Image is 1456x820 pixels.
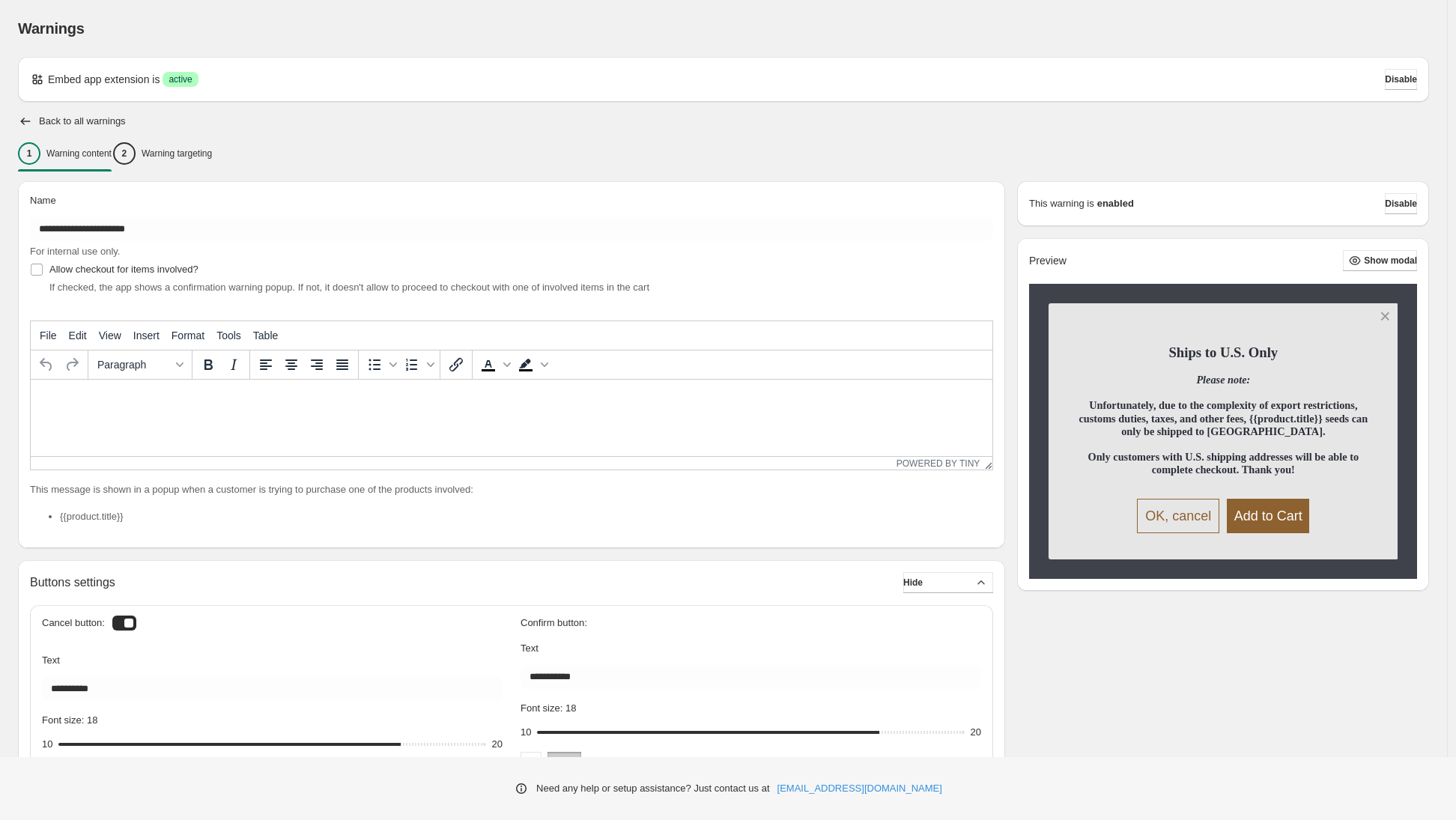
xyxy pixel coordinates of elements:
span: Only customers with U.S. shipping addresses will be able to complete checkout. Thank you! [1088,451,1359,476]
span: Warnings [18,20,85,37]
h2: Buttons settings [30,575,115,589]
div: 20 [492,737,503,752]
div: Resize [980,457,992,470]
span: Font size: 18 [42,714,97,726]
p: Warning targeting [142,148,212,160]
div: Numbered list [399,352,437,377]
h3: Confirm button: [521,617,981,629]
span: Name [30,195,56,206]
button: Align left [253,352,279,377]
span: 10 [42,738,52,750]
p: This message is shown in a popup when a customer is trying to purchase one of the products involved: [30,482,993,497]
h2: Back to all warnings [39,115,126,127]
span: Insert [133,329,160,341]
span: 10 [521,726,531,738]
button: Disable [1385,69,1417,90]
span: Text [521,643,539,654]
button: Redo [59,352,85,377]
span: Hide [903,577,923,589]
span: Font size: 18 [521,702,576,714]
span: Edit [69,329,87,341]
p: This warning is [1029,196,1094,211]
span: Allow checkout for items involved? [49,264,198,275]
em: : [1246,374,1250,386]
strong: Unfortunately, due to the complexity of export restrictions, customs duties, taxes, and other fee... [1079,399,1368,437]
span: If checked, the app shows a confirmation warning popup. If not, it doesn't allow to proceed to ch... [49,282,649,293]
h2: Preview [1029,255,1067,267]
button: Disable [1385,193,1417,214]
div: Bullet list [362,352,399,377]
div: 1 [18,142,40,165]
span: Show modal [1364,255,1417,267]
div: 2 [113,142,136,165]
button: Regular [547,752,581,773]
li: {{product.title}} [60,509,993,524]
button: Formats [91,352,189,377]
button: 1Warning content [18,138,112,169]
div: 20 [971,725,981,740]
iframe: Rich Text Area [31,380,992,456]
a: Powered by Tiny [897,458,980,469]
button: Italic [221,352,246,377]
button: Bold [521,752,542,773]
span: View [99,329,121,341]
span: Regular [547,756,581,768]
button: Align center [279,352,304,377]
h3: Cancel button: [42,617,105,629]
span: Bold [521,756,542,768]
button: Show modal [1343,250,1417,271]
p: Warning content [46,148,112,160]
span: Text [42,655,60,666]
span: Table [253,329,278,341]
button: Insert/edit link [443,352,469,377]
span: Tools [216,329,241,341]
a: [EMAIL_ADDRESS][DOMAIN_NAME] [777,781,942,796]
button: Add to Cart [1227,499,1309,533]
span: Paragraph [97,359,171,371]
button: Undo [34,352,59,377]
p: Embed app extension is [48,72,160,87]
button: Bold [195,352,221,377]
button: Align right [304,352,330,377]
em: Please note [1196,374,1246,386]
div: Background color [513,352,550,377]
span: Disable [1385,73,1417,85]
strong: enabled [1097,196,1134,211]
div: Text color [476,352,513,377]
button: OK, cancel [1137,499,1219,533]
button: Justify [330,352,355,377]
span: For internal use only. [30,246,120,257]
span: Format [172,329,204,341]
span: File [40,329,57,341]
span: active [169,73,192,85]
span: Disable [1385,198,1417,210]
button: 2Warning targeting [113,138,212,169]
button: Hide [903,572,993,593]
span: Ships to U.S. Only [1168,344,1278,360]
